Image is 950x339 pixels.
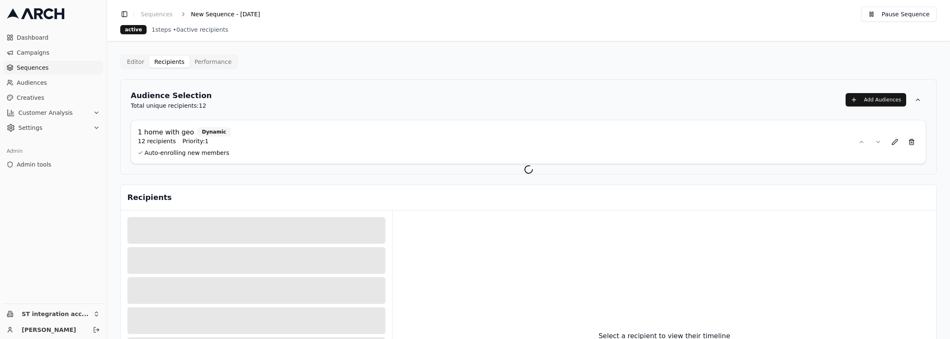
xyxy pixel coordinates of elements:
span: Dashboard [17,33,100,42]
a: Audiences [3,76,103,89]
button: Customer Analysis [3,106,103,119]
button: Settings [3,121,103,134]
a: Dashboard [3,31,103,44]
a: Creatives [3,91,103,104]
a: Admin tools [3,158,103,171]
a: Campaigns [3,46,103,59]
span: Creatives [17,94,100,102]
span: Customer Analysis [18,109,90,117]
span: Sequences [17,63,100,72]
a: Sequences [3,61,103,74]
a: [PERSON_NAME] [22,326,84,334]
div: Admin [3,144,103,158]
button: ST integration account [3,307,103,321]
span: Settings [18,124,90,132]
button: Log out [91,324,102,336]
span: ST integration account [22,310,90,318]
span: Audiences [17,78,100,87]
span: Admin tools [17,160,100,169]
span: Campaigns [17,48,100,57]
